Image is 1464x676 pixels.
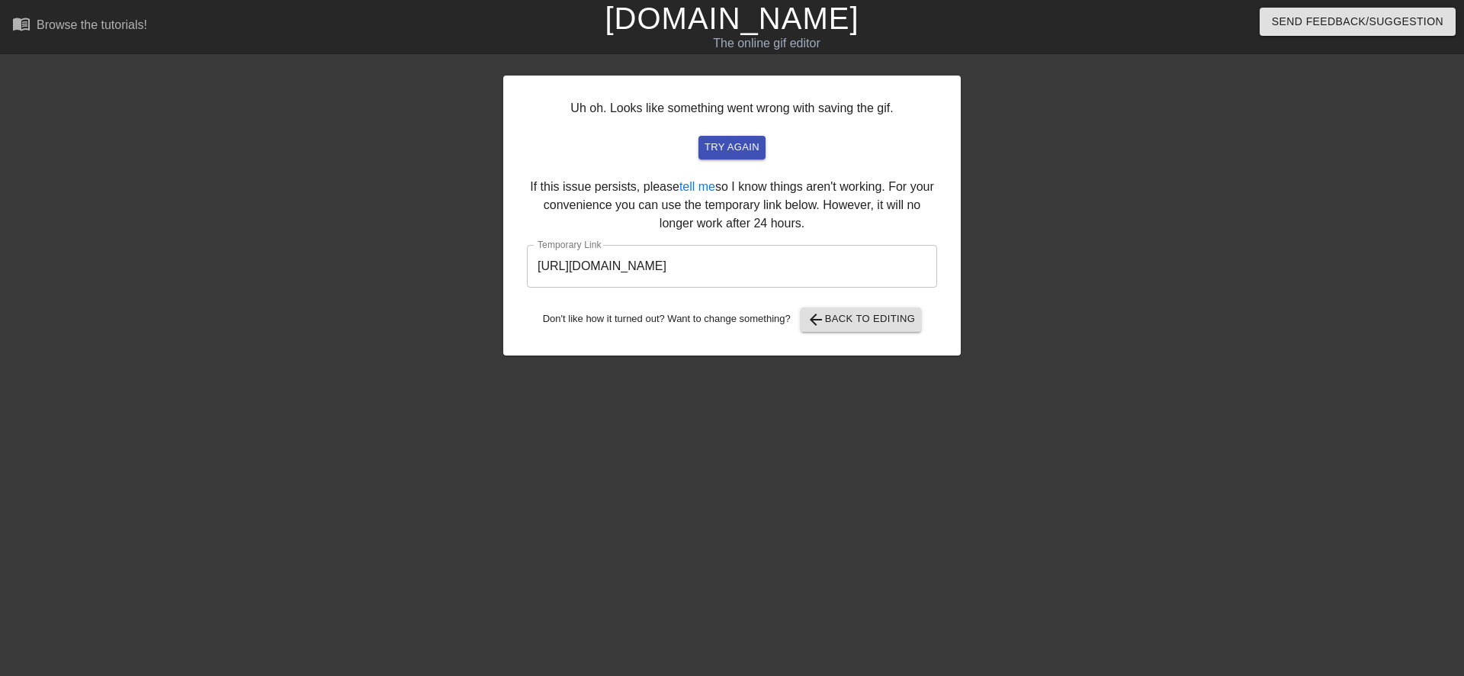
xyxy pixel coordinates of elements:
[503,76,961,356] div: Uh oh. Looks like something went wrong with saving the gif. If this issue persists, please so I k...
[705,139,759,156] span: try again
[679,180,715,193] a: tell me
[1272,12,1443,31] span: Send Feedback/Suggestion
[605,2,859,35] a: [DOMAIN_NAME]
[698,136,766,159] button: try again
[37,18,147,31] div: Browse the tutorials!
[801,307,922,332] button: Back to Editing
[496,34,1038,53] div: The online gif editor
[527,307,937,332] div: Don't like how it turned out? Want to change something?
[807,311,916,329] span: Back to Editing
[12,14,147,38] a: Browse the tutorials!
[527,245,937,288] input: bare
[807,311,825,329] span: arrow_back
[1260,8,1456,36] button: Send Feedback/Suggestion
[12,14,30,33] span: menu_book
